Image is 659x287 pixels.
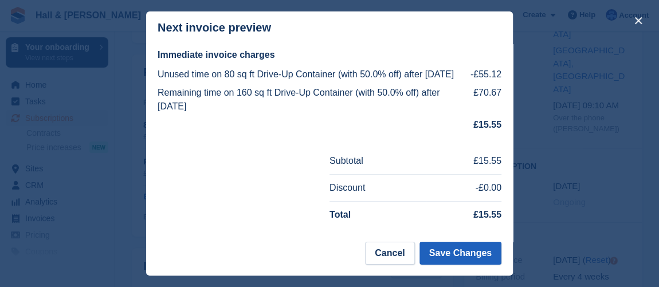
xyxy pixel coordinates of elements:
strong: £15.55 [473,210,501,219]
strong: £15.55 [473,120,501,129]
td: £15.55 [426,148,501,174]
td: -£0.00 [426,174,501,201]
td: Remaining time on 160 sq ft Drive-Up Container (with 50.0% off) after [DATE] [158,84,470,116]
p: Next invoice preview [158,21,271,34]
button: Save Changes [419,242,501,265]
strong: Total [329,210,351,219]
button: close [629,11,648,30]
td: Subtotal [329,148,426,174]
h2: Immediate invoice charges [158,49,501,61]
td: Unused time on 80 sq ft Drive-Up Container (with 50.0% off) after [DATE] [158,65,470,84]
button: Cancel [365,242,414,265]
td: -£55.12 [470,65,501,84]
td: Discount [329,174,426,201]
td: £70.67 [470,84,501,116]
